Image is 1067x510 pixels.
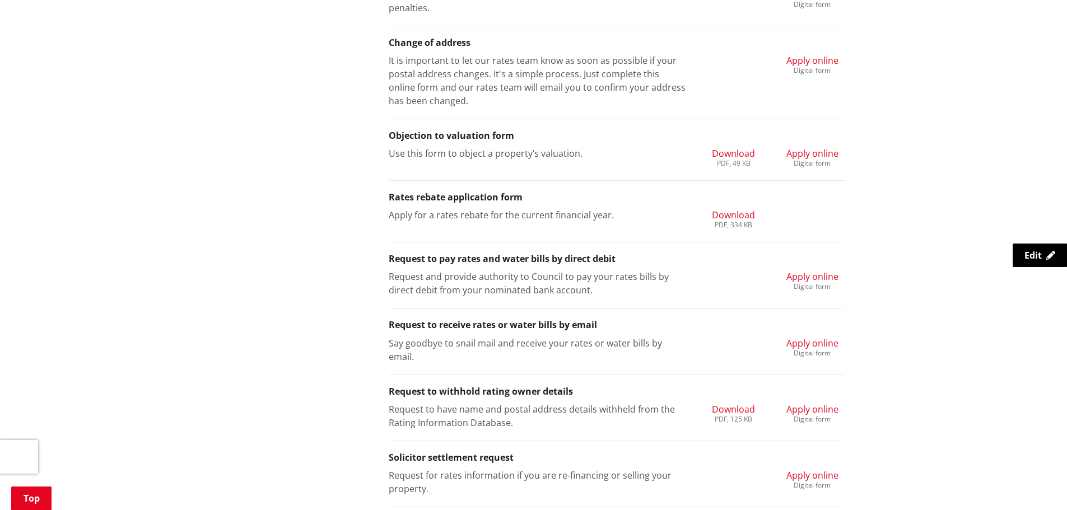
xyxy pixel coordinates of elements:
div: Digital form [786,283,838,290]
p: Say goodbye to snail mail and receive your rates or water bills by email. [389,336,686,363]
span: Apply online [786,54,838,67]
h3: Request to pay rates and water bills by direct debit [389,254,844,264]
a: Download PDF, 334 KB [712,208,755,228]
span: Download [712,403,755,415]
div: Digital form [786,416,838,423]
a: Apply online Digital form [786,469,838,489]
a: Apply online Digital form [786,336,838,357]
div: Digital form [786,482,838,489]
h3: Request to withhold rating owner details [389,386,844,397]
h3: Request to receive rates or water bills by email [389,320,844,330]
span: Apply online [786,469,838,481]
a: Download PDF, 49 KB [712,147,755,167]
h3: Change of address [389,38,844,48]
p: Request and provide authority to Council to pay your rates bills by direct debit from your nomina... [389,270,686,297]
a: Download PDF, 125 KB [712,403,755,423]
p: It is important to let our rates team know as soon as possible if your postal address changes. It... [389,54,686,107]
span: Apply online [786,337,838,349]
a: Apply online Digital form [786,403,838,423]
a: Edit [1013,244,1067,267]
div: Digital form [786,1,838,8]
span: Apply online [786,147,838,160]
div: PDF, 125 KB [712,416,755,423]
a: Top [11,486,52,510]
p: Request to have name and postal address details withheld from the Rating Information Database. [389,403,686,429]
h3: Objection to valuation form [389,130,844,141]
span: Download [712,147,755,160]
h3: Rates rebate application form [389,192,844,203]
a: Apply online Digital form [786,147,838,167]
a: Apply online Digital form [786,270,838,290]
h3: Solicitor settlement request [389,452,844,463]
div: Digital form [786,160,838,167]
div: Digital form [786,67,838,74]
div: PDF, 334 KB [712,222,755,228]
p: Apply for a rates rebate for the current financial year. [389,208,686,222]
div: PDF, 49 KB [712,160,755,167]
span: Apply online [786,270,838,283]
span: Apply online [786,403,838,415]
iframe: Messenger Launcher [1015,463,1056,503]
div: Digital form [786,350,838,357]
p: Use this form to object a property’s valuation. [389,147,686,160]
span: Download [712,209,755,221]
span: Edit [1024,249,1042,261]
p: Request for rates information if you are re-financing or selling your property. [389,469,686,495]
a: Apply online Digital form [786,54,838,74]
